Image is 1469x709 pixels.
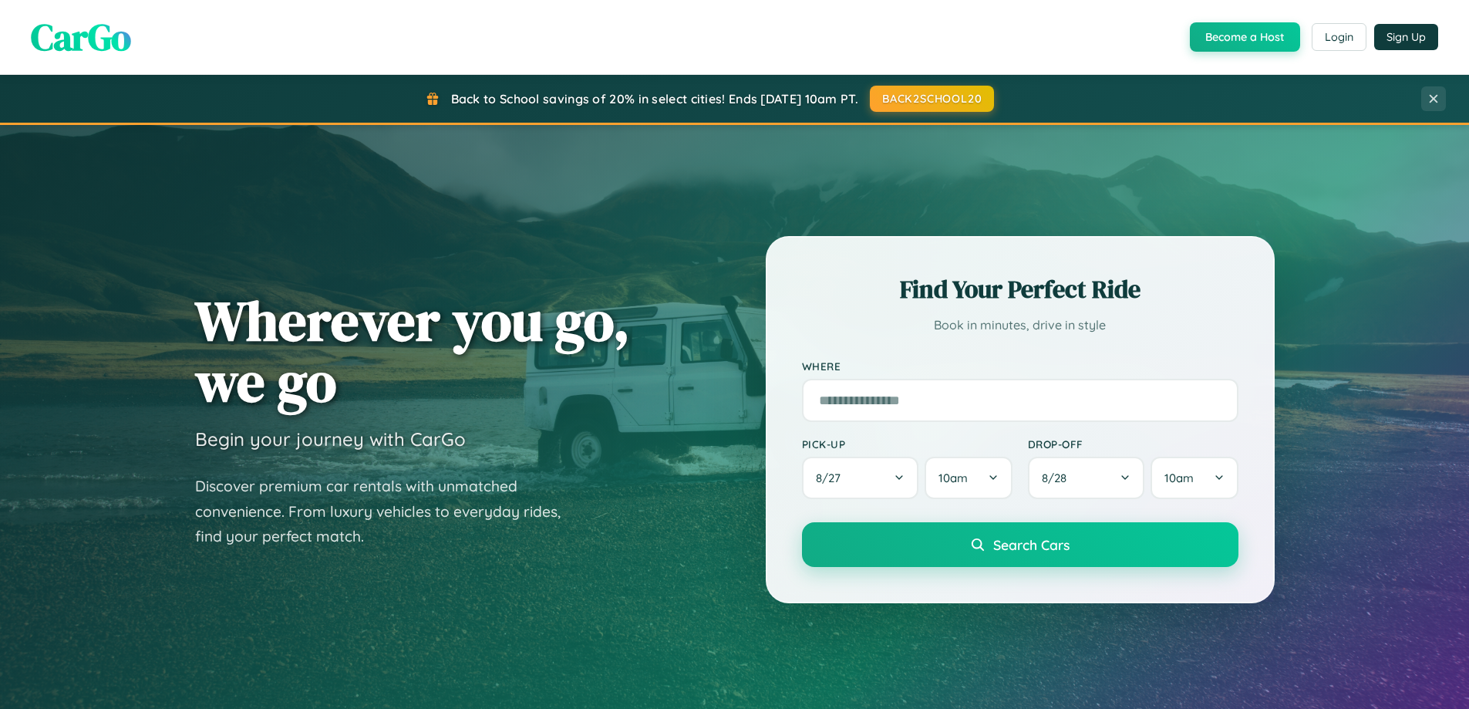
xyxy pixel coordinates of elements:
h3: Begin your journey with CarGo [195,427,466,451]
h2: Find Your Perfect Ride [802,272,1238,306]
button: 10am [925,457,1012,499]
button: Login [1312,23,1366,51]
label: Where [802,360,1238,373]
span: Back to School savings of 20% in select cities! Ends [DATE] 10am PT. [451,91,858,106]
button: Sign Up [1374,24,1438,50]
p: Book in minutes, drive in style [802,314,1238,336]
p: Discover premium car rentals with unmatched convenience. From luxury vehicles to everyday rides, ... [195,474,581,549]
button: BACK2SCHOOL20 [870,86,994,112]
button: 10am [1151,457,1238,499]
button: 8/27 [802,457,919,499]
button: 8/28 [1028,457,1145,499]
label: Drop-off [1028,437,1238,451]
button: Search Cars [802,522,1238,567]
button: Become a Host [1190,22,1300,52]
label: Pick-up [802,437,1012,451]
span: 8 / 27 [816,471,848,485]
span: CarGo [31,12,131,62]
span: Search Cars [993,536,1070,553]
h1: Wherever you go, we go [195,290,630,412]
span: 8 / 28 [1042,471,1074,485]
span: 10am [938,471,968,485]
span: 10am [1164,471,1194,485]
